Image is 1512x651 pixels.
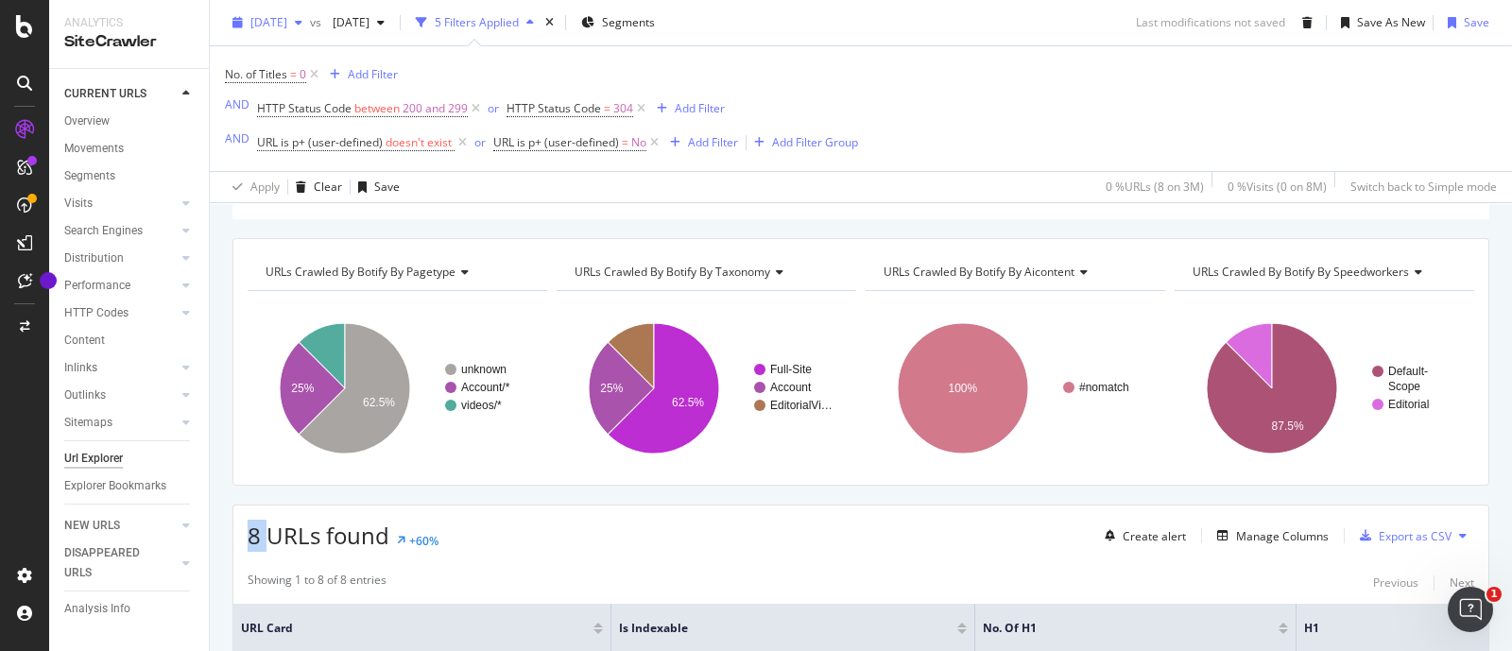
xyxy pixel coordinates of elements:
a: NEW URLS [64,516,177,536]
button: AND [225,129,249,147]
span: H1 [1304,620,1452,637]
button: or [488,99,499,117]
text: Account/* [461,381,510,394]
a: Content [64,331,196,351]
span: between [354,100,400,116]
button: Add Filter Group [747,131,858,154]
a: Distribution [64,248,177,268]
span: = [604,100,610,116]
div: Tooltip anchor [40,272,57,289]
button: [DATE] [325,8,392,38]
button: Add Filter [662,131,738,154]
button: Save [1440,8,1489,38]
text: Default- [1388,365,1428,378]
svg: A chart. [1175,306,1469,471]
text: videos/* [461,399,502,412]
div: DISAPPEARED URLS [64,543,160,583]
text: 25% [600,382,623,395]
div: +60% [409,533,438,549]
button: Add Filter [649,97,725,120]
div: Apply [250,179,280,195]
a: DISAPPEARED URLS [64,543,177,583]
span: = [290,66,297,82]
div: Visits [64,194,93,214]
div: Search Engines [64,221,143,241]
div: Add Filter [675,100,725,116]
span: 304 [613,95,633,122]
span: URL Card [241,620,589,637]
text: EditorialVi… [770,399,833,412]
div: SiteCrawler [64,31,194,53]
a: Url Explorer [64,449,196,469]
text: 62.5% [363,396,395,409]
text: unknown [461,363,507,376]
a: Segments [64,166,196,186]
text: #nomatch [1079,381,1129,394]
div: Add Filter Group [772,134,858,150]
text: Account [770,381,812,394]
div: Save [1464,14,1489,30]
div: Analysis Info [64,599,130,619]
h4: URLs Crawled By Botify By pagetype [262,257,530,287]
a: Inlinks [64,358,177,378]
button: or [474,133,486,151]
div: Add Filter [348,66,398,82]
text: Full-Site [770,363,812,376]
div: times [541,13,558,32]
a: Overview [64,111,196,131]
a: Search Engines [64,221,177,241]
button: Add Filter [322,63,398,86]
div: CURRENT URLS [64,84,146,104]
button: AND [225,95,249,113]
span: URLs Crawled By Botify By aicontent [884,264,1074,280]
iframe: Intercom live chat [1448,587,1493,632]
div: HTTP Codes [64,303,129,323]
div: Create alert [1123,528,1186,544]
a: Movements [64,139,196,159]
svg: A chart. [557,306,851,471]
svg: A chart. [248,306,542,471]
button: Next [1450,572,1474,594]
span: No. of Titles [225,66,287,82]
a: Performance [64,276,177,296]
div: Manage Columns [1236,528,1329,544]
div: 0 % Visits ( 0 on 8M ) [1228,179,1327,195]
button: Apply [225,172,280,202]
div: Switch back to Simple mode [1350,179,1497,195]
span: Segments [602,14,655,30]
div: Save As New [1357,14,1425,30]
button: Manage Columns [1210,524,1329,547]
span: 200 and 299 [403,95,468,122]
div: Export as CSV [1379,528,1452,544]
div: NEW URLS [64,516,120,536]
svg: A chart. [866,306,1160,471]
span: = [622,134,628,150]
div: Outlinks [64,385,106,405]
text: 62.5% [672,396,704,409]
button: [DATE] [225,8,310,38]
a: HTTP Codes [64,303,177,323]
h4: URLs Crawled By Botify By taxonomy [571,257,839,287]
div: AND [225,130,249,146]
a: CURRENT URLS [64,84,177,104]
h4: URLs Crawled By Botify By aicontent [880,257,1148,287]
button: Clear [288,172,342,202]
button: Save As New [1333,8,1425,38]
text: Scope [1388,380,1420,393]
div: Add Filter [688,134,738,150]
button: Export as CSV [1352,521,1452,551]
div: Distribution [64,248,124,268]
h4: URLs Crawled By Botify By speedworkers [1189,257,1457,287]
button: Save [351,172,400,202]
text: 25% [291,382,314,395]
div: or [474,134,486,150]
a: Analysis Info [64,599,196,619]
span: No [631,129,646,156]
div: Previous [1373,574,1418,591]
span: Is Indexable [619,620,929,637]
div: Explorer Bookmarks [64,476,166,496]
div: 5 Filters Applied [435,14,519,30]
